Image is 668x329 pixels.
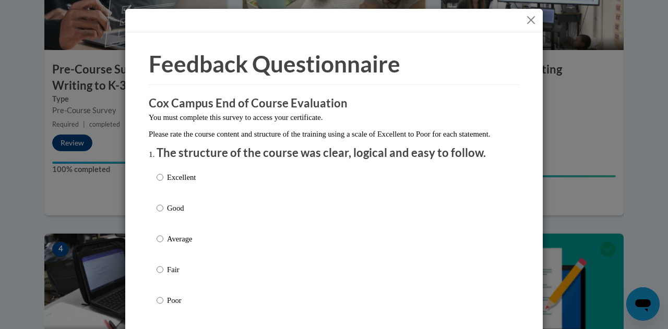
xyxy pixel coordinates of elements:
p: Poor [167,295,196,306]
p: Excellent [167,172,196,183]
input: Excellent [157,172,163,183]
input: Good [157,202,163,214]
p: Please rate the course content and structure of the training using a scale of Excellent to Poor f... [149,128,519,140]
input: Average [157,233,163,245]
p: Fair [167,264,196,275]
p: Average [167,233,196,245]
p: You must complete this survey to access your certificate. [149,112,519,123]
button: Close [524,14,538,27]
h3: Cox Campus End of Course Evaluation [149,95,519,112]
p: Good [167,202,196,214]
span: Feedback Questionnaire [149,50,400,77]
input: Poor [157,295,163,306]
p: The structure of the course was clear, logical and easy to follow. [157,145,511,161]
input: Fair [157,264,163,275]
